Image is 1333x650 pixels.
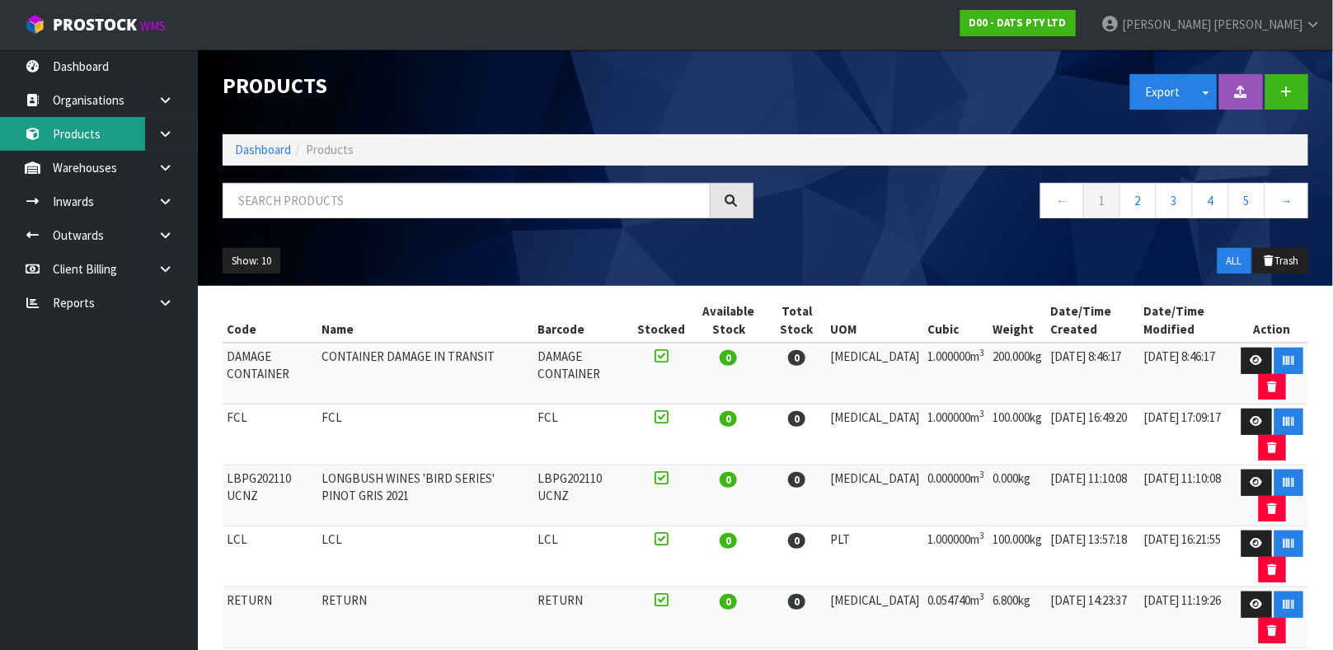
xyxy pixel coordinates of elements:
[988,343,1046,404] td: 200.000kg
[306,142,354,157] span: Products
[1046,404,1140,465] td: [DATE] 16:49:20
[960,10,1076,36] a: D00 - DATS PTY LTD
[690,298,767,343] th: Available Stock
[923,587,988,648] td: 0.054740m
[1046,465,1140,526] td: [DATE] 11:10:08
[826,526,923,587] td: PLT
[533,587,634,648] td: RETURN
[923,404,988,465] td: 1.000000m
[1140,587,1236,648] td: [DATE] 11:19:26
[720,472,737,488] span: 0
[979,530,984,541] sup: 3
[1046,343,1140,404] td: [DATE] 8:46:17
[988,587,1046,648] td: 6.800kg
[533,298,634,343] th: Barcode
[979,347,984,358] sup: 3
[317,343,533,404] td: CONTAINER DAMAGE IN TRANSIT
[1046,587,1140,648] td: [DATE] 14:23:37
[223,587,317,648] td: RETURN
[979,591,984,602] sup: 3
[1156,183,1193,218] a: 3
[988,526,1046,587] td: 100.000kg
[988,465,1046,526] td: 0.000kg
[317,298,533,343] th: Name
[788,411,805,427] span: 0
[634,298,690,343] th: Stocked
[1122,16,1211,32] span: [PERSON_NAME]
[1140,526,1236,587] td: [DATE] 16:21:55
[1140,404,1236,465] td: [DATE] 17:09:17
[1140,465,1236,526] td: [DATE] 11:10:08
[317,587,533,648] td: RETURN
[223,183,711,218] input: Search products
[1130,74,1196,110] button: Export
[223,74,753,98] h1: Products
[1265,183,1308,218] a: →
[235,142,291,157] a: Dashboard
[720,594,737,610] span: 0
[923,465,988,526] td: 0.000000m
[767,298,826,343] th: Total Stock
[53,14,137,35] span: ProStock
[988,404,1046,465] td: 100.000kg
[25,14,45,35] img: cube-alt.png
[923,343,988,404] td: 1.000000m
[223,298,317,343] th: Code
[1083,183,1120,218] a: 1
[720,411,737,427] span: 0
[317,465,533,526] td: LONGBUSH WINES 'BIRD SERIES' PINOT GRIS 2021
[979,408,984,419] sup: 3
[1046,526,1140,587] td: [DATE] 13:57:18
[988,298,1046,343] th: Weight
[223,465,317,526] td: LBPG202110 UCNZ
[788,533,805,549] span: 0
[969,16,1067,30] strong: D00 - DATS PTY LTD
[317,404,533,465] td: FCL
[826,343,923,404] td: [MEDICAL_DATA]
[1140,298,1236,343] th: Date/Time Modified
[533,526,634,587] td: LCL
[778,183,1309,223] nav: Page navigation
[826,465,923,526] td: [MEDICAL_DATA]
[1046,298,1140,343] th: Date/Time Created
[826,587,923,648] td: [MEDICAL_DATA]
[788,472,805,488] span: 0
[826,404,923,465] td: [MEDICAL_DATA]
[979,469,984,480] sup: 3
[788,594,805,610] span: 0
[720,350,737,366] span: 0
[788,350,805,366] span: 0
[223,404,317,465] td: FCL
[223,526,317,587] td: LCL
[1228,183,1265,218] a: 5
[720,533,737,549] span: 0
[1140,343,1236,404] td: [DATE] 8:46:17
[923,526,988,587] td: 1.000000m
[1213,16,1302,32] span: [PERSON_NAME]
[533,465,634,526] td: LBPG202110 UCNZ
[1253,248,1308,274] button: Trash
[923,298,988,343] th: Cubic
[1040,183,1084,218] a: ←
[223,248,280,274] button: Show: 10
[223,343,317,404] td: DAMAGE CONTAINER
[1192,183,1229,218] a: 4
[1218,248,1251,274] button: ALL
[317,526,533,587] td: LCL
[1236,298,1308,343] th: Action
[1119,183,1157,218] a: 2
[533,343,634,404] td: DAMAGE CONTAINER
[140,18,166,34] small: WMS
[533,404,634,465] td: FCL
[826,298,923,343] th: UOM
